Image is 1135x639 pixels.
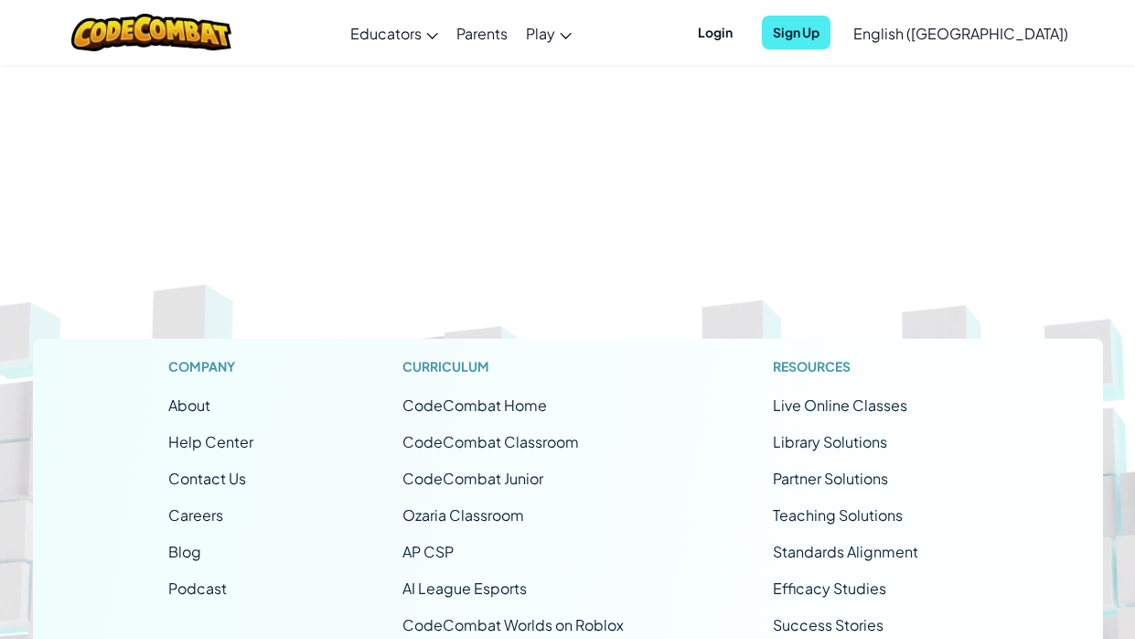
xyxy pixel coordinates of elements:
[168,579,227,598] a: Podcast
[71,14,231,51] img: CodeCombat logo
[773,505,903,525] a: Teaching Solutions
[526,24,555,43] span: Play
[773,469,888,488] a: Partner Solutions
[773,395,907,415] span: Live Online Classes
[773,542,918,561] a: Standards Alignment
[773,579,886,598] a: Efficacy Studies
[350,24,422,43] span: Educators
[402,432,579,451] a: CodeCombat Classroom
[168,395,210,415] a: About
[341,8,447,58] a: Educators
[168,357,253,376] h1: Company
[402,505,524,525] a: Ozaria Classroom
[402,395,547,415] span: CodeCombat Home
[844,8,1077,58] a: English ([GEOGRAPHIC_DATA])
[853,24,1068,43] span: English ([GEOGRAPHIC_DATA])
[447,8,517,58] a: Parents
[402,542,454,561] a: AP CSP
[402,615,624,634] a: CodeCombat Worlds on Roblox
[517,8,581,58] a: Play
[402,469,543,488] a: CodeCombat Junior
[402,579,527,598] a: AI League Esports
[402,357,624,376] h1: Curriculum
[168,505,223,525] a: Careers
[773,432,887,451] a: Library Solutions
[762,16,830,49] button: Sign Up
[687,16,744,49] button: Login
[773,615,883,634] a: Success Stories
[168,432,253,451] a: Help Center
[168,469,246,488] span: Contact Us
[773,357,968,376] h1: Resources
[168,542,201,561] a: Blog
